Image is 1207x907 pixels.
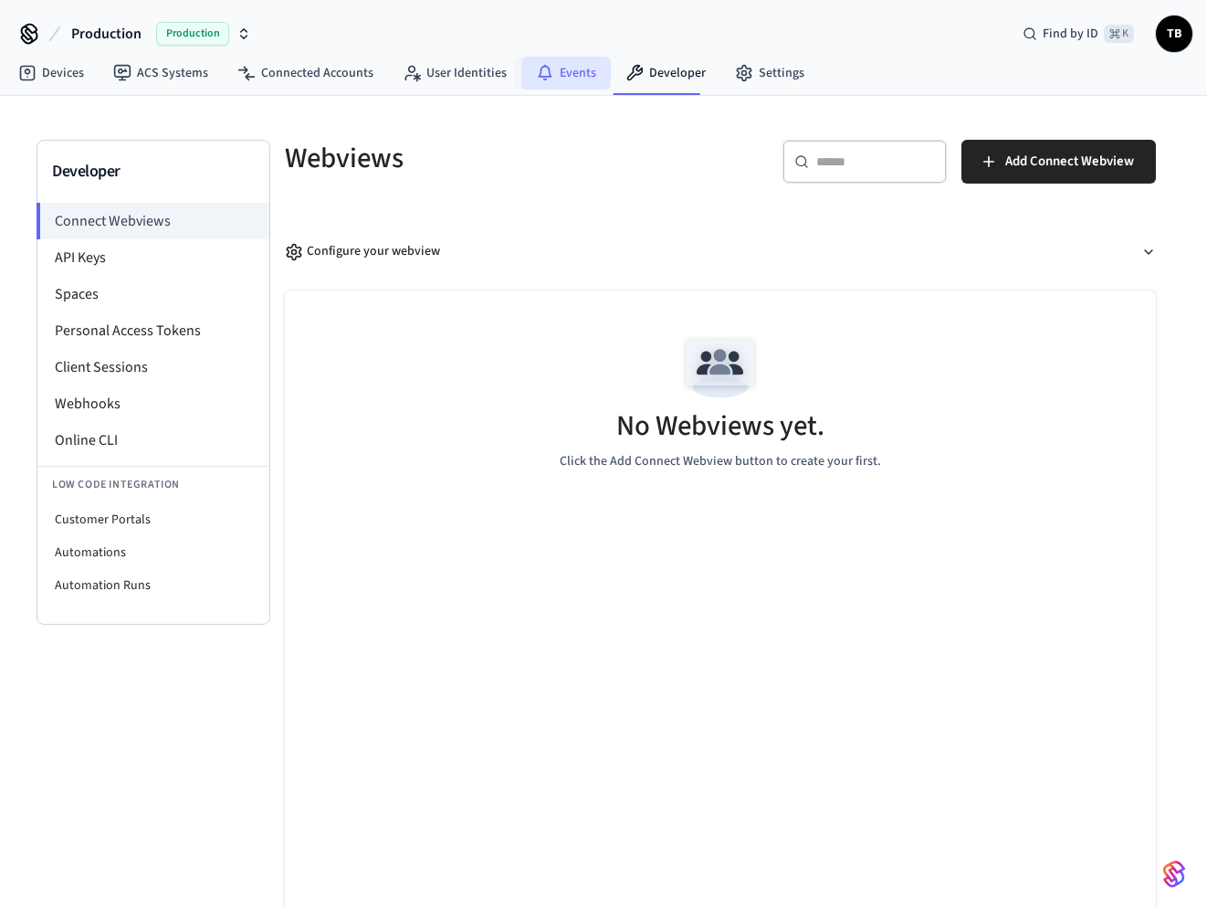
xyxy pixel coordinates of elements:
[37,239,269,276] li: API Keys
[285,227,1156,276] button: Configure your webview
[4,57,99,90] a: Devices
[37,276,269,312] li: Spaces
[1008,17,1149,50] div: Find by ID⌘ K
[285,140,709,177] h5: Webviews
[521,57,611,90] a: Events
[223,57,388,90] a: Connected Accounts
[37,422,269,459] li: Online CLI
[99,57,223,90] a: ACS Systems
[720,57,819,90] a: Settings
[961,140,1156,184] button: Add Connect Webview
[560,452,881,471] p: Click the Add Connect Webview button to create your first.
[388,57,521,90] a: User Identities
[1005,150,1134,174] span: Add Connect Webview
[52,159,255,185] h3: Developer
[37,385,269,422] li: Webhooks
[37,312,269,349] li: Personal Access Tokens
[37,536,269,569] li: Automations
[1104,25,1134,43] span: ⌘ K
[679,327,761,409] img: Team Empty State
[71,23,142,45] span: Production
[611,57,720,90] a: Developer
[1156,16,1192,52] button: TB
[37,349,269,385] li: Client Sessions
[37,569,269,602] li: Automation Runs
[1043,25,1098,43] span: Find by ID
[616,407,824,445] h5: No Webviews yet.
[156,22,229,46] span: Production
[37,466,269,503] li: Low Code Integration
[37,203,269,239] li: Connect Webviews
[1163,860,1185,889] img: SeamLogoGradient.69752ec5.svg
[37,503,269,536] li: Customer Portals
[1158,17,1191,50] span: TB
[285,242,440,261] div: Configure your webview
